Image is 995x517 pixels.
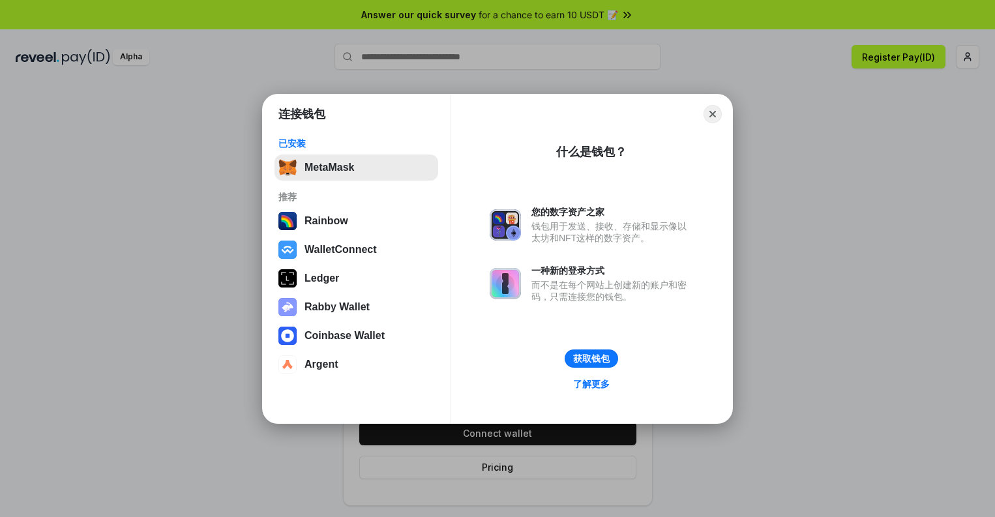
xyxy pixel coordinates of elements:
div: 什么是钱包？ [556,144,627,160]
button: MetaMask [275,155,438,181]
div: Rabby Wallet [304,301,370,313]
h1: 连接钱包 [278,106,325,122]
div: 已安装 [278,138,434,149]
div: Argent [304,359,338,370]
div: 了解更多 [573,378,610,390]
img: svg+xml,%3Csvg%20xmlns%3D%22http%3A%2F%2Fwww.w3.org%2F2000%2Fsvg%22%20width%3D%2228%22%20height%3... [278,269,297,288]
div: 获取钱包 [573,353,610,364]
div: Ledger [304,273,339,284]
button: Ledger [275,265,438,291]
div: MetaMask [304,162,354,173]
img: svg+xml,%3Csvg%20fill%3D%22none%22%20height%3D%2233%22%20viewBox%3D%220%200%2035%2033%22%20width%... [278,158,297,177]
img: svg+xml,%3Csvg%20xmlns%3D%22http%3A%2F%2Fwww.w3.org%2F2000%2Fsvg%22%20fill%3D%22none%22%20viewBox... [490,268,521,299]
img: svg+xml,%3Csvg%20xmlns%3D%22http%3A%2F%2Fwww.w3.org%2F2000%2Fsvg%22%20fill%3D%22none%22%20viewBox... [490,209,521,241]
div: Rainbow [304,215,348,227]
div: Coinbase Wallet [304,330,385,342]
div: WalletConnect [304,244,377,256]
button: Argent [275,351,438,377]
div: 推荐 [278,191,434,203]
button: WalletConnect [275,237,438,263]
button: Close [704,105,722,123]
div: 而不是在每个网站上创建新的账户和密码，只需连接您的钱包。 [531,279,693,303]
img: svg+xml,%3Csvg%20xmlns%3D%22http%3A%2F%2Fwww.w3.org%2F2000%2Fsvg%22%20fill%3D%22none%22%20viewBox... [278,298,297,316]
div: 一种新的登录方式 [531,265,693,276]
div: 钱包用于发送、接收、存储和显示像以太坊和NFT这样的数字资产。 [531,220,693,244]
div: 您的数字资产之家 [531,206,693,218]
button: Rainbow [275,208,438,234]
img: svg+xml,%3Csvg%20width%3D%22120%22%20height%3D%22120%22%20viewBox%3D%220%200%20120%20120%22%20fil... [278,212,297,230]
button: Coinbase Wallet [275,323,438,349]
a: 了解更多 [565,376,617,392]
img: svg+xml,%3Csvg%20width%3D%2228%22%20height%3D%2228%22%20viewBox%3D%220%200%2028%2028%22%20fill%3D... [278,241,297,259]
img: svg+xml,%3Csvg%20width%3D%2228%22%20height%3D%2228%22%20viewBox%3D%220%200%2028%2028%22%20fill%3D... [278,355,297,374]
img: svg+xml,%3Csvg%20width%3D%2228%22%20height%3D%2228%22%20viewBox%3D%220%200%2028%2028%22%20fill%3D... [278,327,297,345]
button: 获取钱包 [565,349,618,368]
button: Rabby Wallet [275,294,438,320]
